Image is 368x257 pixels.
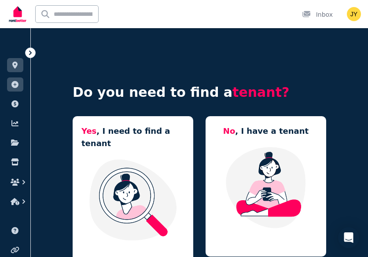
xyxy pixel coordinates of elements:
h5: , I have a tenant [223,125,309,137]
img: Manage my property [214,146,317,229]
h4: Do you need to find a [73,84,326,100]
span: tenant? [232,84,289,100]
div: Inbox [302,10,333,19]
img: JIAN YU [347,7,361,21]
div: Open Intercom Messenger [338,227,359,248]
img: RentBetter [7,3,28,25]
span: No [223,126,235,136]
span: Yes [81,126,96,136]
h5: , I need to find a tenant [81,125,184,150]
img: I need a tenant [81,158,184,241]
